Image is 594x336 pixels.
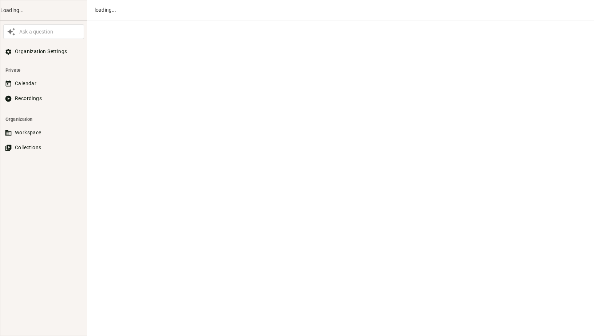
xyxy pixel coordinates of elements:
[3,126,84,139] button: Workspace
[3,77,84,90] button: Calendar
[17,28,82,36] div: Ask a question
[5,25,17,38] button: Awesile Icon
[0,7,87,14] div: Loading...
[3,112,84,126] li: Organization
[3,63,84,77] li: Private
[3,92,84,105] button: Recordings
[95,6,583,14] div: loading...
[3,45,84,58] button: Organization Settings
[3,141,84,154] button: Collections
